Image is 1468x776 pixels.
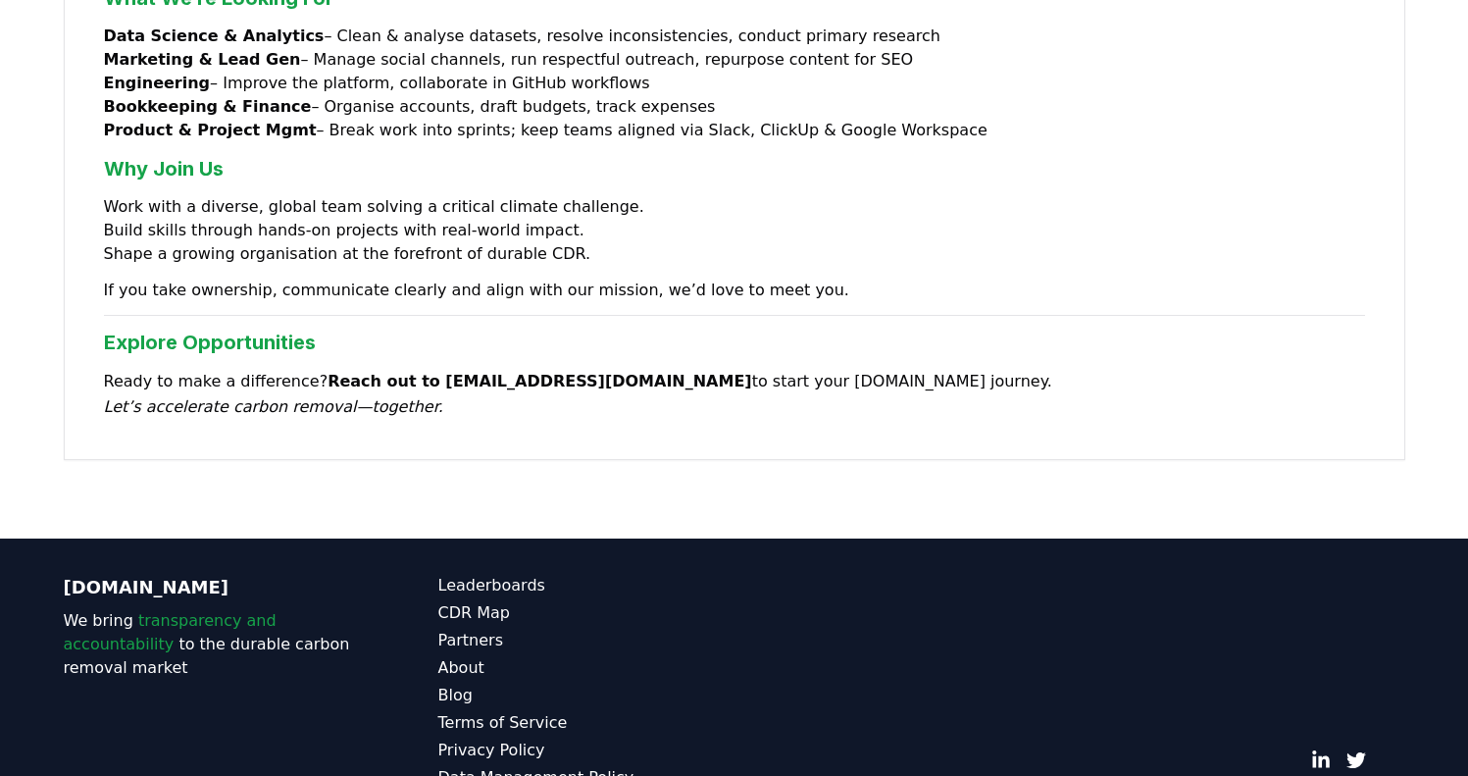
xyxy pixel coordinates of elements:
[104,74,211,92] strong: Engineering
[64,609,360,680] p: We bring to the durable carbon removal market
[438,684,734,707] a: Blog
[438,574,734,597] a: Leaderboards
[64,574,360,601] p: [DOMAIN_NAME]
[1346,750,1366,770] a: Twitter
[104,121,317,139] strong: Product & Project Mgmt
[104,95,1365,119] li: – Organise accounts, draft budgets, track expenses
[104,397,443,416] em: Let’s accelerate carbon removal—together.
[104,119,1365,142] li: – Break work into sprints; keep teams aligned via Slack, ClickUp & Google Workspace
[438,629,734,652] a: Partners
[104,369,1365,420] p: Ready to make a difference? to start your [DOMAIN_NAME] journey.
[104,328,1365,357] h3: Explore Opportunities
[104,97,312,116] strong: Bookkeeping & Finance
[104,25,1365,48] li: – Clean & analyse datasets, resolve inconsistencies, conduct primary research
[104,219,1365,242] li: Build skills through hands‑on projects with real‑world impact.
[104,50,301,69] strong: Marketing & Lead Gen
[104,26,325,45] strong: Data Science & Analytics
[104,278,1365,303] p: If you take ownership, communicate clearly and align with our mission, we’d love to meet you.
[104,72,1365,95] li: – Improve the platform, collaborate in GitHub workflows
[438,601,734,625] a: CDR Map
[1311,750,1331,770] a: LinkedIn
[64,611,277,653] span: transparency and accountability
[438,739,734,762] a: Privacy Policy
[104,48,1365,72] li: – Manage social channels, run respectful outreach, repurpose content for SEO
[438,656,734,680] a: About
[438,711,734,735] a: Terms of Service
[104,195,1365,219] li: Work with a diverse, global team solving a critical climate challenge.
[328,372,752,390] strong: Reach out to [EMAIL_ADDRESS][DOMAIN_NAME]
[104,154,1365,183] h3: Why Join Us
[104,242,1365,266] li: Shape a growing organisation at the forefront of durable CDR.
